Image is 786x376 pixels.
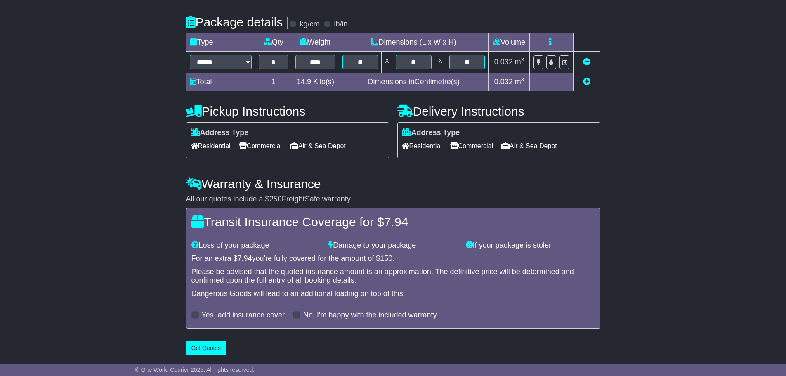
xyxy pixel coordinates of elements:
[290,140,346,152] span: Air & Sea Depot
[186,177,600,191] h4: Warranty & Insurance
[501,140,557,152] span: Air & Sea Depot
[489,33,530,52] td: Volume
[186,33,255,52] td: Type
[269,195,282,203] span: 250
[191,289,595,298] div: Dangerous Goods will lead to an additional loading on top of this.
[239,140,282,152] span: Commercial
[515,78,524,86] span: m
[238,254,252,262] span: 7.94
[521,57,524,63] sup: 3
[339,73,489,91] td: Dimensions in Centimetre(s)
[292,73,339,91] td: Kilo(s)
[255,73,292,91] td: 1
[515,58,524,66] span: m
[186,195,600,204] div: All our quotes include a $ FreightSafe warranty.
[402,128,460,137] label: Address Type
[384,215,408,229] span: 7.94
[334,20,347,29] label: lb/in
[462,241,599,250] div: If your package is stolen
[300,20,319,29] label: kg/cm
[521,76,524,83] sup: 3
[202,311,285,320] label: Yes, add insurance cover
[191,140,231,152] span: Residential
[382,52,392,73] td: x
[191,215,595,229] h4: Transit Insurance Coverage for $
[380,254,392,262] span: 150
[324,241,462,250] div: Damage to your package
[186,73,255,91] td: Total
[186,341,227,355] button: Get Quotes
[583,58,590,66] a: Remove this item
[402,140,442,152] span: Residential
[135,367,255,373] span: © One World Courier 2025. All rights reserved.
[187,241,325,250] div: Loss of your package
[297,78,311,86] span: 14.9
[583,78,590,86] a: Add new item
[191,254,595,263] div: For an extra $ you're fully covered for the amount of $ .
[292,33,339,52] td: Weight
[494,78,513,86] span: 0.032
[255,33,292,52] td: Qty
[397,104,600,118] h4: Delivery Instructions
[191,267,595,285] div: Please be advised that the quoted insurance amount is an approximation. The definitive price will...
[450,140,493,152] span: Commercial
[186,15,290,29] h4: Package details |
[494,58,513,66] span: 0.032
[191,128,249,137] label: Address Type
[435,52,446,73] td: x
[303,311,437,320] label: No, I'm happy with the included warranty
[186,104,389,118] h4: Pickup Instructions
[339,33,489,52] td: Dimensions (L x W x H)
